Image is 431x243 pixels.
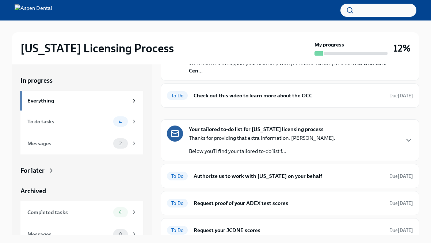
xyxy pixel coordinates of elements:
p: Thanks for providing that extra information, [PERSON_NAME]. [189,134,335,142]
h2: [US_STATE] Licensing Process [20,41,174,56]
div: To do tasks [27,117,110,126]
span: September 7th, 2025 13:00 [389,92,413,99]
span: September 2nd, 2025 10:00 [389,200,413,207]
img: Aspen Dental [15,4,52,16]
span: 4 [114,210,126,215]
span: To Do [167,93,188,98]
h6: Check out this video to learn more about the OCC [194,91,384,100]
div: Messages [27,139,110,147]
a: For later [20,166,143,175]
h6: Request your JCDNE scores [194,226,384,234]
h3: 12% [393,42,411,55]
span: 0 [114,232,127,237]
a: To DoRequest your JCDNE scoresDue[DATE] [167,224,413,236]
p: We’re excited to support your next step with [PERSON_NAME] and the ... [189,60,398,74]
a: Everything [20,91,143,111]
span: Due [389,201,413,206]
h6: Request proof of your ADEX test scores [194,199,384,207]
strong: Your tailored to-do list for [US_STATE] licensing process [189,126,324,133]
a: To do tasks4 [20,111,143,132]
span: 2 [115,141,126,146]
span: 4 [114,119,126,124]
strong: My progress [314,41,344,48]
span: September 2nd, 2025 10:00 [389,227,413,234]
a: To DoRequest proof of your ADEX test scoresDue[DATE] [167,197,413,209]
span: Due [389,228,413,233]
h6: Authorize us to work with [US_STATE] on your behalf [194,172,384,180]
strong: [DATE] [398,173,413,179]
a: Completed tasks4 [20,201,143,223]
div: For later [20,166,45,175]
span: To Do [167,173,188,179]
div: Completed tasks [27,208,110,216]
span: To Do [167,228,188,233]
span: To Do [167,201,188,206]
div: Messages [27,230,110,238]
span: Due [389,173,413,179]
div: Everything [27,97,128,105]
a: Archived [20,187,143,195]
a: To DoAuthorize us to work with [US_STATE] on your behalfDue[DATE] [167,170,413,182]
a: Messages2 [20,132,143,154]
strong: [DATE] [398,93,413,98]
span: September 11th, 2025 10:00 [389,173,413,180]
span: Due [389,93,413,98]
a: In progress [20,76,143,85]
strong: [DATE] [398,228,413,233]
p: Below you'll find your tailored to-do list f... [189,147,335,155]
strong: [DATE] [398,201,413,206]
a: To DoCheck out this video to learn more about the OCCDue[DATE] [167,90,413,101]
